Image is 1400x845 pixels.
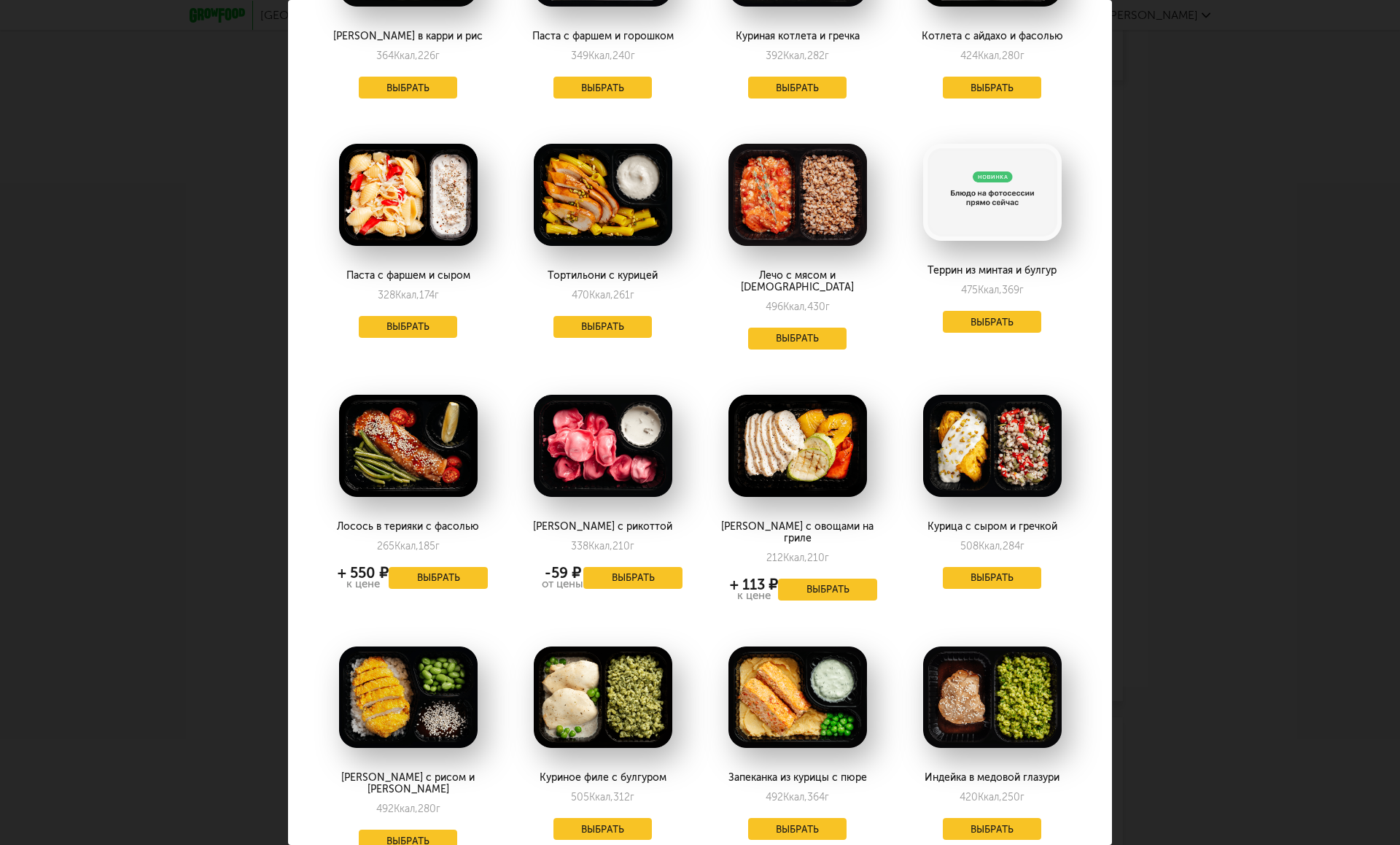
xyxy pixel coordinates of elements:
div: Лосось в терияки с фасолью [328,521,488,533]
img: big_BZtb2hnABZbDWl1Q.png [923,647,1062,749]
button: Выбрать [389,567,488,589]
img: big_noimage.png [923,144,1062,241]
span: Ккал, [588,50,612,62]
button: Выбрать [748,818,847,840]
div: 424 280 [960,50,1024,62]
div: 508 284 [960,540,1024,552]
span: Ккал, [394,50,418,62]
div: [PERSON_NAME] с рисом и [PERSON_NAME] [328,772,488,795]
div: 265 185 [377,540,440,552]
div: 496 430 [766,301,830,313]
div: [PERSON_NAME] в карри и рис [328,31,488,42]
div: Индейка в медовой глазури [912,772,1072,784]
button: Выбрать [943,311,1042,333]
div: Запеканка из курицы с пюре [717,772,877,784]
span: г [436,803,440,815]
div: 338 210 [571,540,634,552]
button: Выбрать [778,579,877,601]
div: 475 369 [961,284,1024,296]
span: Ккал, [979,540,1003,552]
span: г [631,50,635,62]
span: Ккал, [588,540,612,552]
div: Паста с фаршем и сыром [328,270,488,282]
span: г [630,540,634,552]
span: Ккал, [783,50,807,62]
span: г [630,289,634,301]
img: big_KvDf1alLLTuMjxf6.png [728,647,867,749]
span: г [825,301,830,313]
div: [PERSON_NAME] с рикоттой [523,521,682,533]
span: г [435,50,440,62]
div: 505 312 [571,791,634,803]
div: 492 280 [376,803,440,815]
span: Ккал, [978,50,1002,62]
button: Выбрать [553,77,653,99]
span: Ккал, [978,791,1002,803]
div: + 113 ₽ [730,579,778,590]
div: 328 174 [378,289,439,301]
button: Выбрать [943,77,1042,99]
span: г [825,791,829,803]
span: г [825,50,829,62]
button: Выбрать [553,818,653,840]
div: 212 210 [766,552,829,564]
img: big_GR9uAnlXV1NwUdsy.png [534,144,672,246]
span: Ккал, [394,803,418,815]
button: Выбрать [748,328,847,350]
span: г [1020,791,1024,803]
div: 349 240 [571,50,635,62]
span: г [435,289,439,301]
div: 364 226 [376,50,440,62]
button: Выбрать [553,316,653,338]
img: big_RCVsmYUwKj2BdasK.png [339,144,478,246]
img: big_u4gUFyGI04g4Uk5Q.png [728,395,867,497]
div: 392 282 [766,50,829,62]
span: г [1020,540,1024,552]
span: Ккал, [783,791,807,803]
div: Куриная котлета и гречка [717,31,877,42]
span: Ккал, [783,552,807,564]
div: Тортильони с курицей [523,270,682,282]
span: Ккал, [783,301,807,313]
div: Котлета с айдахо и фасолью [912,31,1072,42]
img: big_2fX2LWCYjyJ3431o.png [339,647,478,749]
span: Ккал, [589,791,613,803]
div: [PERSON_NAME] с овощами на гриле [717,521,877,544]
img: big_H5sgcj8XkdOzYbdb.png [728,144,867,246]
div: к цене [730,590,778,601]
div: от цены [542,579,583,590]
img: big_HiiCm5w86QSjzLpf.png [534,647,672,749]
div: 492 364 [766,791,829,803]
span: г [630,791,634,803]
div: к цене [338,579,389,590]
div: + 550 ₽ [338,567,389,579]
div: 470 261 [572,289,634,301]
button: Выбрать [359,77,458,99]
span: г [1020,50,1024,62]
span: г [435,540,440,552]
span: г [1019,284,1024,296]
div: Куриное филе с булгуром [523,772,682,784]
button: Выбрать [943,567,1042,589]
div: Лечо с мясом и [DEMOGRAPHIC_DATA] [717,270,877,293]
span: Ккал, [589,289,613,301]
span: Ккал, [978,284,1002,296]
div: 420 250 [960,791,1024,803]
button: Выбрать [359,316,458,338]
img: big_PWyqym2mdqCAeLXC.png [339,395,478,497]
img: big_tsROXB5P9kwqKV4s.png [534,395,672,497]
div: Курица с сыром и гречкой [912,521,1072,533]
div: Паста с фаршем и горошком [523,31,682,42]
button: Выбрать [943,818,1042,840]
img: big_Xr6ZhdvKR9dr3erW.png [923,395,1062,497]
div: -59 ₽ [542,567,583,579]
span: г [825,552,829,564]
span: Ккал, [394,540,419,552]
div: Террин из минтая и булгур [912,265,1072,277]
span: Ккал, [395,289,419,301]
button: Выбрать [583,567,682,589]
button: Выбрать [748,77,847,99]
